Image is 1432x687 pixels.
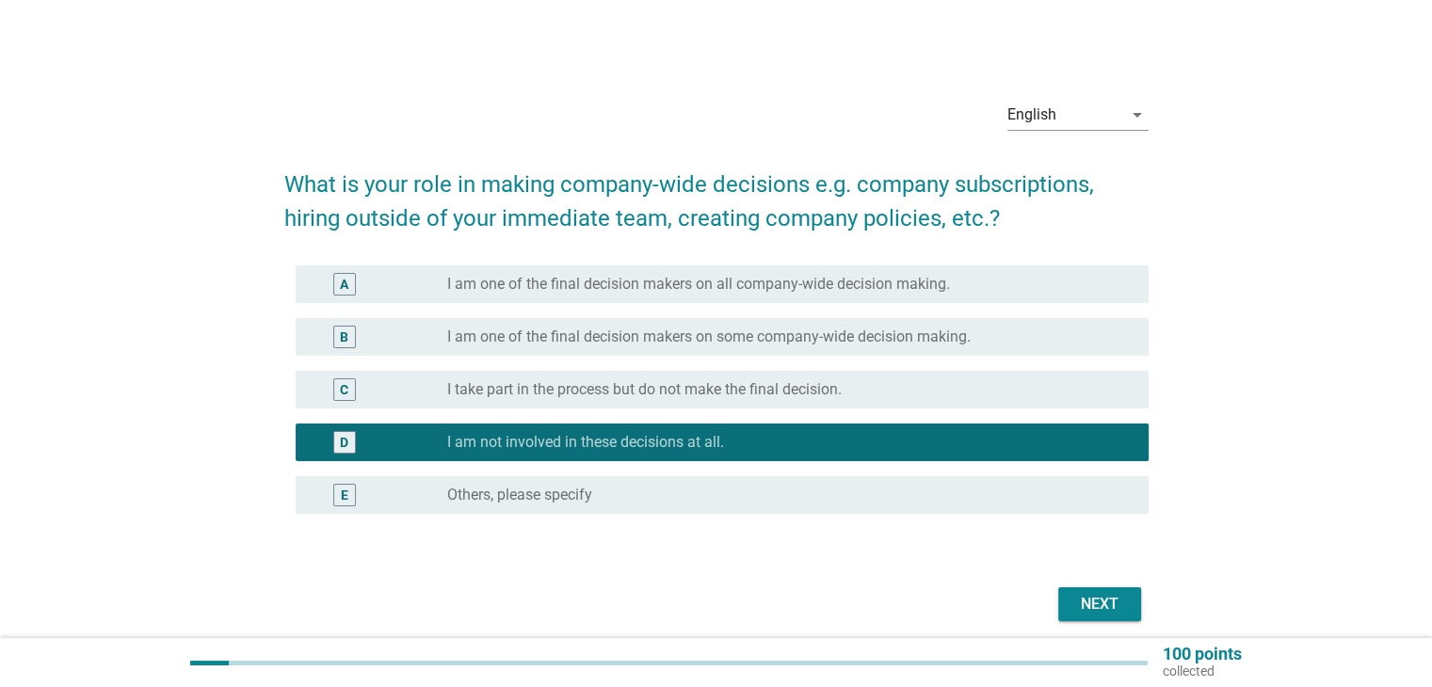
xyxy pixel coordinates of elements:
[1126,104,1149,126] i: arrow_drop_down
[340,433,348,453] div: D
[1007,106,1056,123] div: English
[1073,593,1126,615] div: Next
[447,328,971,346] label: I am one of the final decision makers on some company-wide decision making.
[341,486,348,505] div: E
[340,380,348,400] div: C
[447,486,592,504] label: Others, please specify
[1163,663,1242,679] p: collected
[340,275,348,295] div: A
[447,380,842,399] label: I take part in the process but do not make the final decision.
[284,149,1149,235] h2: What is your role in making company-wide decisions e.g. company subscriptions, hiring outside of ...
[1163,646,1242,663] p: 100 points
[340,328,348,347] div: B
[447,275,950,294] label: I am one of the final decision makers on all company-wide decision making.
[447,433,724,452] label: I am not involved in these decisions at all.
[1058,587,1141,621] button: Next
